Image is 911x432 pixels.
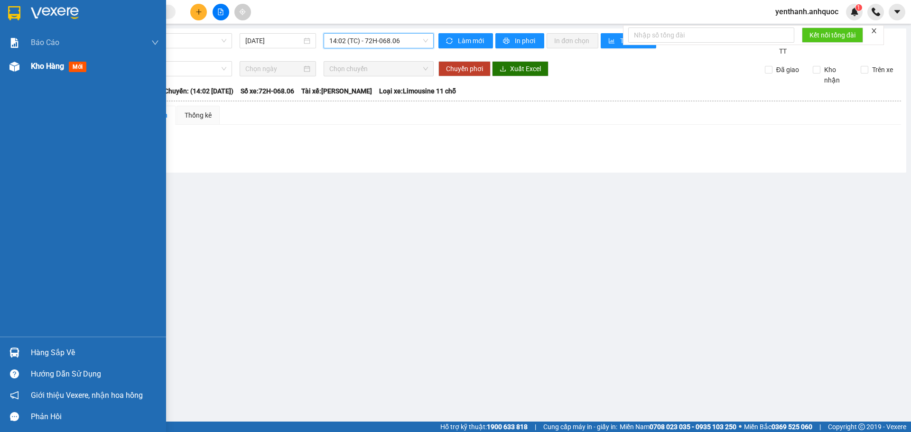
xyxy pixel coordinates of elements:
span: Giới thiệu Vexere, nhận hoa hồng [31,389,143,401]
button: printerIn phơi [495,33,544,48]
div: Phản hồi [31,410,159,424]
span: down [151,39,159,46]
span: 14:02 (TC) - 72H-068.06 [329,34,428,48]
span: Miền Nam [620,422,736,432]
span: 1 [857,4,860,11]
span: Làm mới [458,36,485,46]
div: Hàng sắp về [31,346,159,360]
sup: 1 [855,4,862,11]
span: Miền Bắc [744,422,812,432]
span: yenthanh.anhquoc [768,6,846,18]
img: icon-new-feature [850,8,859,16]
span: bar-chart [608,37,616,45]
span: close [871,28,877,34]
input: 14/10/2025 [245,36,302,46]
div: Thống kê [185,110,212,120]
span: Báo cáo [31,37,59,48]
span: sync [446,37,454,45]
button: Kết nối tổng đài [802,28,863,43]
span: Loại xe: Limousine 11 chỗ [379,86,456,96]
button: syncLàm mới [438,33,493,48]
span: message [10,412,19,421]
span: Chuyến: (14:02 [DATE]) [164,86,233,96]
span: Kết nối tổng đài [809,30,855,40]
button: downloadXuất Excel [492,61,548,76]
span: | [819,422,821,432]
span: plus [195,9,202,15]
span: Kho hàng [31,62,64,71]
strong: 1900 633 818 [487,423,528,431]
span: ⚪️ [739,425,742,429]
img: warehouse-icon [9,348,19,358]
img: solution-icon [9,38,19,48]
img: logo-vxr [8,6,20,20]
span: Số xe: 72H-068.06 [241,86,294,96]
input: Chọn ngày [245,64,302,74]
button: Chuyển phơi [438,61,491,76]
span: Trên xe [868,64,897,75]
span: | [535,422,536,432]
span: Đã giao [772,64,803,75]
div: Hướng dẫn sử dụng [31,367,159,381]
span: Chọn chuyến [329,62,428,76]
span: Hỗ trợ kỹ thuật: [440,422,528,432]
img: phone-icon [872,8,880,16]
span: printer [503,37,511,45]
button: file-add [213,4,229,20]
strong: 0708 023 035 - 0935 103 250 [650,423,736,431]
span: question-circle [10,369,19,378]
span: Kho nhận [820,64,854,85]
span: mới [69,62,86,72]
span: copyright [858,423,865,430]
span: Tài xế: [PERSON_NAME] [301,86,372,96]
button: bar-chartThống kê [601,33,656,48]
span: In phơi [515,36,537,46]
button: In đơn chọn [547,33,598,48]
span: notification [10,391,19,400]
input: Nhập số tổng đài [628,28,794,43]
span: caret-down [893,8,902,16]
span: aim [239,9,246,15]
span: file-add [217,9,224,15]
span: Cung cấp máy in - giấy in: [543,422,617,432]
img: warehouse-icon [9,62,19,72]
button: caret-down [889,4,905,20]
button: aim [234,4,251,20]
button: plus [190,4,207,20]
strong: 0369 525 060 [772,423,812,431]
